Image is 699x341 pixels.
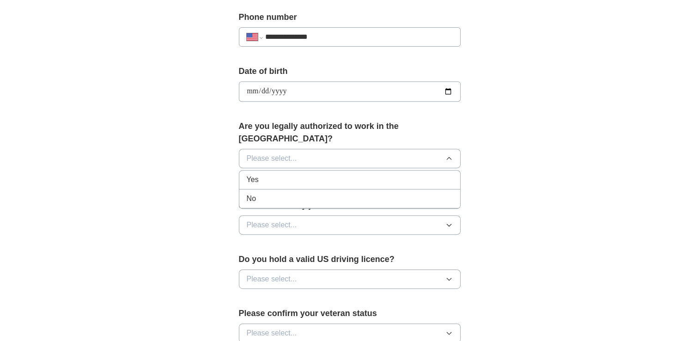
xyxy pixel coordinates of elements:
[239,215,461,235] button: Please select...
[247,193,256,204] span: No
[247,219,297,231] span: Please select...
[247,274,297,285] span: Please select...
[247,153,297,164] span: Please select...
[239,11,461,24] label: Phone number
[247,328,297,339] span: Please select...
[239,149,461,168] button: Please select...
[239,253,461,266] label: Do you hold a valid US driving licence?
[239,65,461,78] label: Date of birth
[247,174,259,185] span: Yes
[239,269,461,289] button: Please select...
[239,307,461,320] label: Please confirm your veteran status
[239,120,461,145] label: Are you legally authorized to work in the [GEOGRAPHIC_DATA]?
